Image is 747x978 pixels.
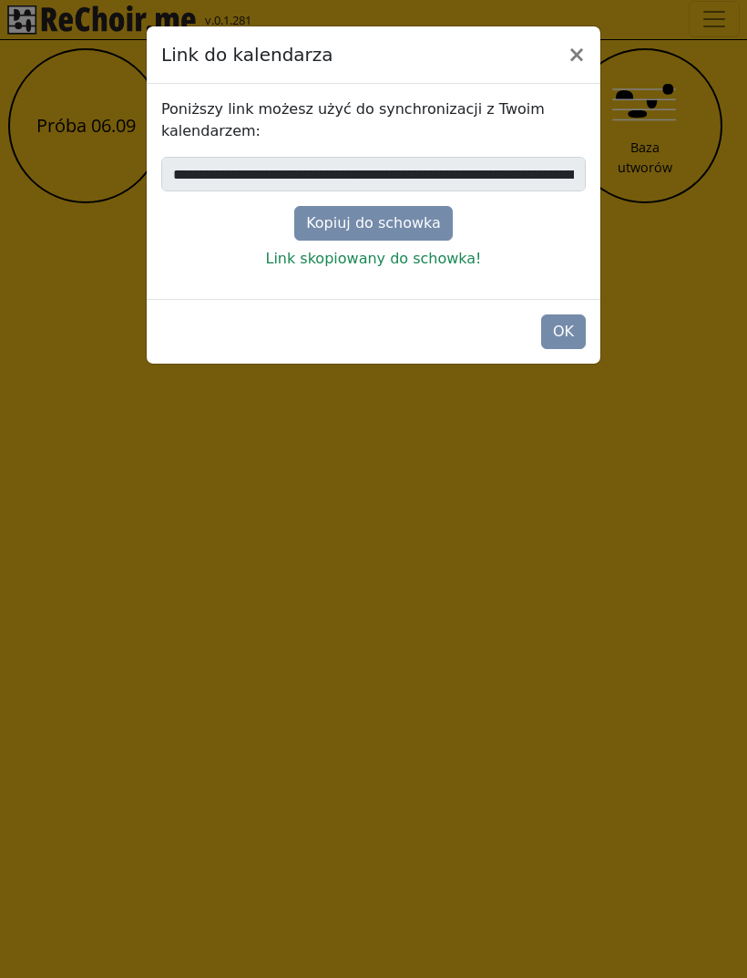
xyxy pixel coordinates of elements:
button: Close [553,29,600,80]
button: Kopiuj do schowka [294,206,453,241]
button: OK [541,314,586,349]
p: Link skopiowany do schowka! [161,248,586,270]
p: Poniższy link możesz użyć do synchronizacji z Twoim kalendarzem: [161,98,586,142]
h5: Link do kalendarza [161,41,333,68]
